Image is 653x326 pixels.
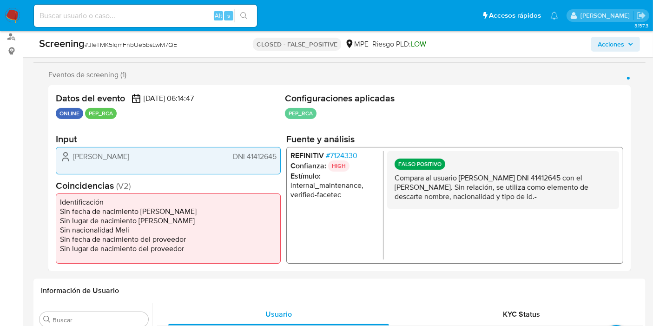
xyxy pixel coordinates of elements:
[503,309,541,319] span: KYC Status
[253,38,341,51] p: CLOSED - FALSE_POSITIVE
[636,11,646,20] a: Salir
[85,40,177,49] span: # JIeTMK5IqmFnbUe5bsLwM7QE
[34,10,257,22] input: Buscar usuario o caso...
[634,22,648,29] span: 3.157.3
[411,39,426,49] span: LOW
[550,12,558,20] a: Notificaciones
[53,316,145,324] input: Buscar
[43,316,51,323] button: Buscar
[591,37,640,52] button: Acciones
[215,11,222,20] span: Alt
[345,39,369,49] div: MPE
[489,11,541,20] span: Accesos rápidos
[39,36,85,51] b: Screening
[234,9,253,22] button: search-icon
[227,11,230,20] span: s
[580,11,633,20] p: igor.oliveirabrito@mercadolibre.com
[265,309,292,319] span: Usuario
[372,39,426,49] span: Riesgo PLD:
[598,37,624,52] span: Acciones
[41,286,119,295] h1: Información de Usuario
